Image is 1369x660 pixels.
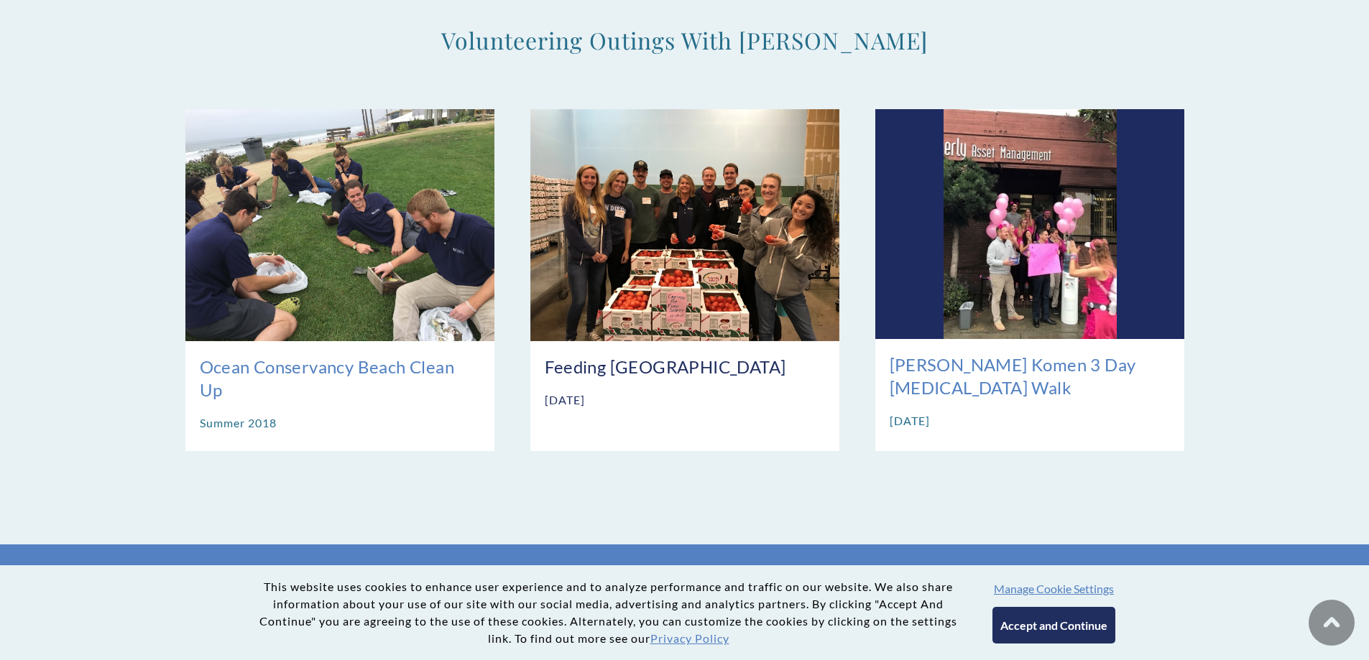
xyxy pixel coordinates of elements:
h3: Feeding [GEOGRAPHIC_DATA] [530,341,839,393]
p: [DATE] [545,393,825,406]
h3: Ocean Conservancy Beach Clean Up [185,341,494,416]
button: Accept and Continue [992,607,1115,643]
a: Ocean Conservancy Beach Clean Up [185,109,494,416]
a: [PERSON_NAME] Komen 3 Day [MEDICAL_DATA] Walk [875,109,1184,414]
p: Summer 2018 [200,416,480,429]
a: Feeding [GEOGRAPHIC_DATA] [530,109,839,392]
button: Manage Cookie Settings [994,582,1114,595]
p: This website uses cookies to enhance user experience and to analyze performance and traffic on ou... [254,578,964,647]
a: Privacy Policy [650,631,729,645]
h2: Volunteering Outings With [PERSON_NAME] [200,26,1170,55]
p: [DATE] [890,414,1170,427]
h3: [PERSON_NAME] Komen 3 Day [MEDICAL_DATA] Walk [875,339,1184,414]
